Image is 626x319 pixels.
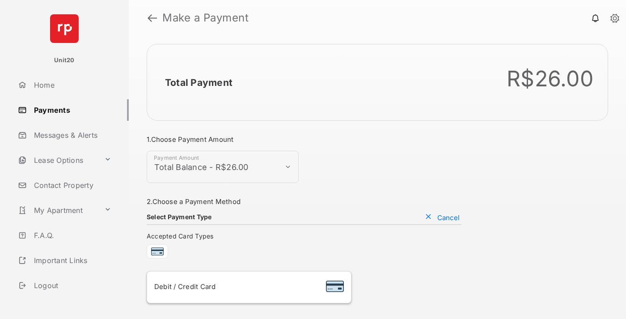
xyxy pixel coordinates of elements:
a: My Apartment [14,200,101,221]
a: Important Links [14,250,115,271]
span: Debit / Credit Card [154,282,216,291]
a: Messages & Alerts [14,124,129,146]
h2: Total Payment [165,77,233,88]
span: Accepted Card Types [147,232,217,240]
p: Unit20 [54,56,75,65]
h3: 1. Choose Payment Amount [147,135,461,144]
a: Contact Property [14,174,129,196]
a: Home [14,74,129,96]
h4: Select Payment Type [147,213,212,221]
a: Lease Options [14,149,101,171]
h3: 2. Choose a Payment Method [147,197,461,206]
a: Logout [14,275,129,296]
div: R$26.00 [507,66,593,92]
strong: Make a Payment [162,13,249,23]
img: svg+xml;base64,PHN2ZyB4bWxucz0iaHR0cDovL3d3dy53My5vcmcvMjAwMC9zdmciIHdpZHRoPSI2NCIgaGVpZ2h0PSI2NC... [50,14,79,43]
a: F.A.Q. [14,225,129,246]
a: Payments [14,99,129,121]
button: Cancel [423,213,461,222]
